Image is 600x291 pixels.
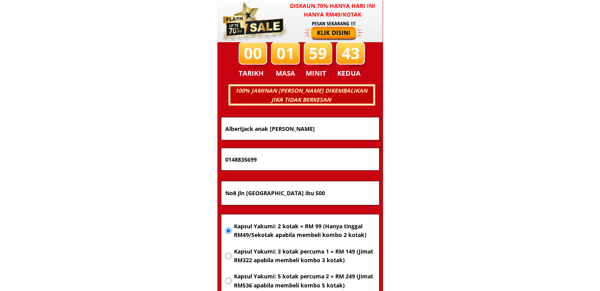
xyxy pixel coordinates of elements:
[306,68,329,79] h3: MINIT
[223,181,377,205] input: Alamat
[234,272,375,290] span: Kapsul Yakumi: 5 kotak percuma 2 = RM 249 (Jimat RM536 apabila membeli kombo 5 kotak)
[223,118,377,140] input: Nama penuh
[234,222,375,240] span: Kapsul Yakumi: 2 kotak = RM 99 (Hanya tinggal RM49/Sekotak apabila membeli kombo 2 kotak)
[272,68,299,79] h3: MASA
[282,2,383,19] h3: Diskaun 70% hanya hari ini hanya RM49/kotak
[337,68,363,79] h3: KEDUA
[229,86,373,104] h3: 100% JAMINAN [PERSON_NAME] DIKEMBALIKAN JIKA TIDAK BERKESAN
[223,148,377,170] input: Nombor Telefon Bimbit
[234,247,375,265] span: Kapsul Yakumi: 3 kotak percuma 1 = RM 149 (Jimat RM322 apabila membeli kombo 3 kotak)
[239,68,272,79] h3: TARIKH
